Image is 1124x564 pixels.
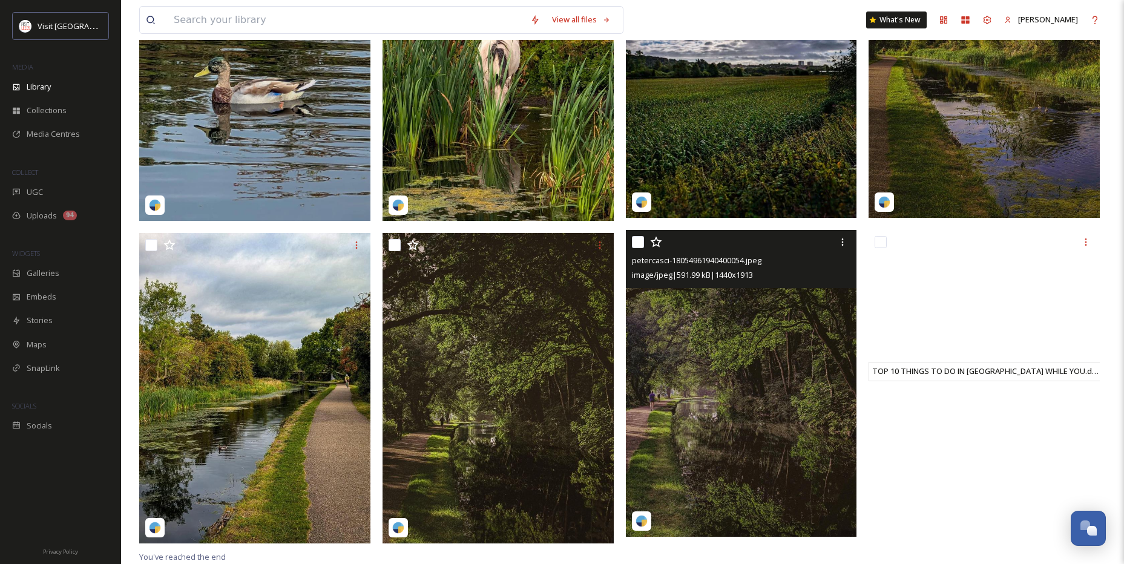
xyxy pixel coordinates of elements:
span: COLLECT [12,168,38,177]
img: snapsea-logo.png [392,199,404,211]
a: View all files [546,8,617,31]
div: 94 [63,211,77,220]
a: What's New [866,11,927,28]
img: snapsea-logo.png [878,196,890,208]
img: download%20(3).png [19,20,31,32]
span: Galleries [27,267,59,279]
span: TOP 10 THINGS TO DO IN [GEOGRAPHIC_DATA] WHILE YOU.docx [872,366,1105,376]
span: Collections [27,105,67,116]
img: snapsea-logo.png [392,522,404,534]
span: WIDGETS [12,249,40,258]
span: petercasci-18054961940400054.jpeg [632,255,761,266]
img: petercasci-18041049644669692.jpeg [383,233,616,543]
span: MEDIA [12,62,33,71]
span: Library [27,81,51,93]
span: Maps [27,339,47,350]
span: Media Centres [27,128,80,140]
span: Uploads [27,210,57,221]
span: SnapLink [27,362,60,374]
button: Open Chat [1071,511,1106,546]
a: Privacy Policy [43,543,78,558]
img: petercasci-18054961940400054.jpeg [626,230,857,537]
img: snapsea-logo.png [636,196,648,208]
img: snapsea-logo.png [636,515,648,527]
span: [PERSON_NAME] [1018,14,1078,25]
img: snapsea-logo.png [149,199,161,211]
img: snapsea-logo.png [149,522,161,534]
span: SOCIALS [12,401,36,410]
input: Search your library [168,7,524,33]
span: image/jpeg | 591.99 kB | 1440 x 1913 [632,269,753,280]
span: Socials [27,420,52,431]
span: Privacy Policy [43,548,78,556]
span: UGC [27,186,43,198]
span: Stories [27,315,53,326]
span: You've reached the end [139,551,226,562]
img: petercasci-18062986382342202.jpeg [139,233,373,543]
a: [PERSON_NAME] [998,8,1084,31]
span: Visit [GEOGRAPHIC_DATA] [38,20,131,31]
span: Embeds [27,291,56,303]
iframe: msdoc-iframe [869,230,1102,381]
